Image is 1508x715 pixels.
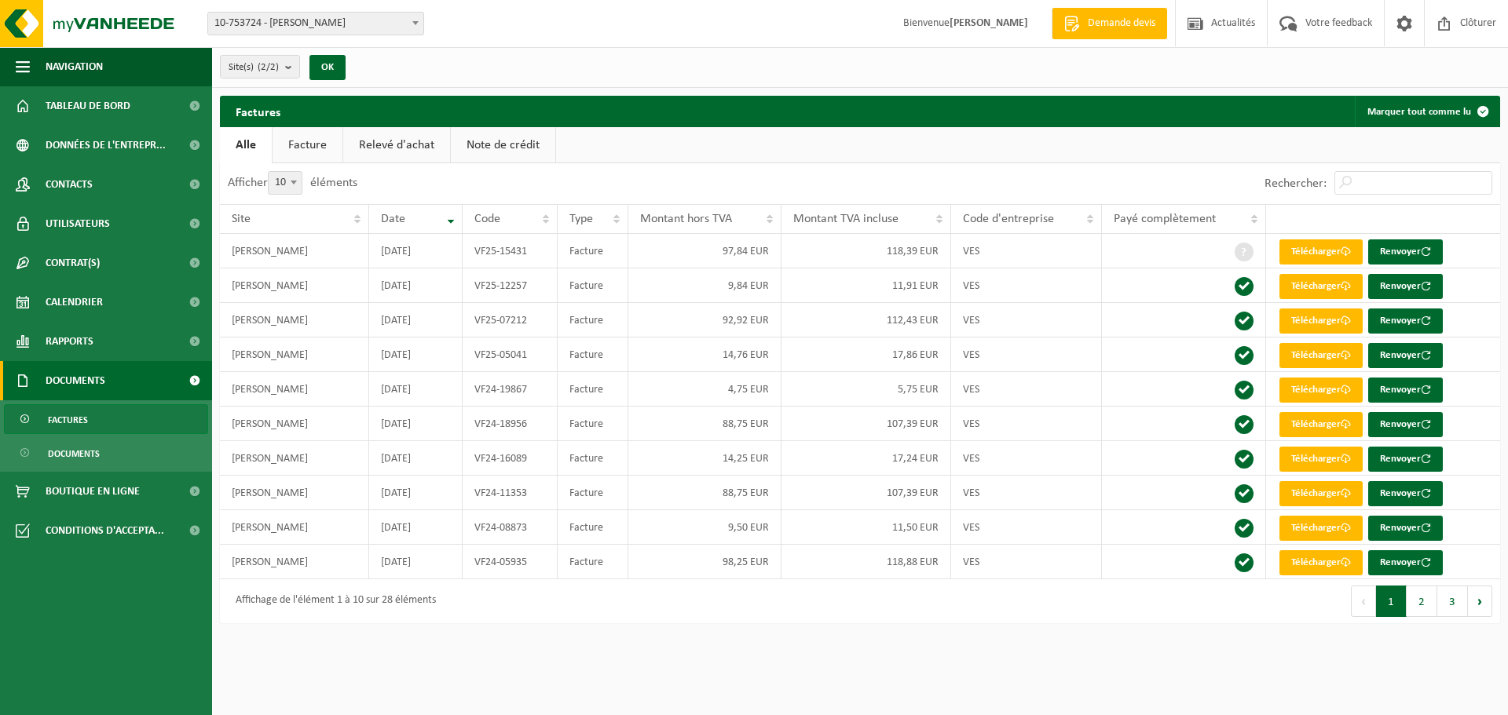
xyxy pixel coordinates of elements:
[369,510,462,545] td: [DATE]
[1279,239,1363,264] a: Télécharger
[369,337,462,372] td: [DATE]
[951,268,1102,303] td: VES
[628,268,781,303] td: 9,84 EUR
[220,545,369,579] td: [PERSON_NAME]
[463,545,558,579] td: VF24-05935
[463,407,558,441] td: VF24-18956
[228,177,357,189] label: Afficher éléments
[558,510,628,545] td: Facture
[1265,177,1327,190] label: Rechercher:
[228,587,436,615] div: Affichage de l'élément 1 à 10 sur 28 éléments
[220,441,369,476] td: [PERSON_NAME]
[793,213,899,225] span: Montant TVA incluse
[951,303,1102,337] td: VES
[463,268,558,303] td: VF25-12257
[220,55,300,78] button: Site(s)(2/2)
[1052,8,1167,39] a: Demande devis
[46,204,110,243] span: Utilisateurs
[963,213,1054,225] span: Code d'entreprise
[369,303,462,337] td: [DATE]
[369,407,462,441] td: [DATE]
[628,234,781,268] td: 97,84 EUR
[628,476,781,510] td: 88,75 EUR
[640,213,732,225] span: Montant hors TVA
[1279,274,1363,299] a: Télécharger
[4,438,208,468] a: Documents
[558,268,628,303] td: Facture
[220,476,369,510] td: [PERSON_NAME]
[1355,96,1499,127] button: Marquer tout comme lu
[48,439,100,469] span: Documents
[951,407,1102,441] td: VES
[463,510,558,545] td: VF24-08873
[558,476,628,510] td: Facture
[558,372,628,407] td: Facture
[343,127,450,163] a: Relevé d'achat
[463,337,558,372] td: VF25-05041
[781,476,950,510] td: 107,39 EUR
[369,545,462,579] td: [DATE]
[463,476,558,510] td: VF24-11353
[951,510,1102,545] td: VES
[369,476,462,510] td: [DATE]
[463,234,558,268] td: VF25-15431
[232,213,251,225] span: Site
[273,127,342,163] a: Facture
[1279,447,1363,472] a: Télécharger
[558,337,628,372] td: Facture
[268,171,302,195] span: 10
[1368,378,1443,403] button: Renvoyer
[781,510,950,545] td: 11,50 EUR
[46,126,166,165] span: Données de l'entrepr...
[463,372,558,407] td: VF24-19867
[369,268,462,303] td: [DATE]
[781,268,950,303] td: 11,91 EUR
[220,510,369,545] td: [PERSON_NAME]
[1279,516,1363,541] a: Télécharger
[950,17,1028,29] strong: [PERSON_NAME]
[1279,412,1363,437] a: Télécharger
[558,303,628,337] td: Facture
[628,303,781,337] td: 92,92 EUR
[220,303,369,337] td: [PERSON_NAME]
[369,372,462,407] td: [DATE]
[951,372,1102,407] td: VES
[463,303,558,337] td: VF25-07212
[1084,16,1159,31] span: Demande devis
[220,337,369,372] td: [PERSON_NAME]
[474,213,500,225] span: Code
[951,545,1102,579] td: VES
[781,545,950,579] td: 118,88 EUR
[1368,343,1443,368] button: Renvoyer
[1114,213,1216,225] span: Payé complètement
[1279,378,1363,403] a: Télécharger
[369,234,462,268] td: [DATE]
[558,407,628,441] td: Facture
[220,96,296,126] h2: Factures
[220,372,369,407] td: [PERSON_NAME]
[229,56,279,79] span: Site(s)
[258,62,279,72] count: (2/2)
[781,441,950,476] td: 17,24 EUR
[951,234,1102,268] td: VES
[1368,239,1443,264] button: Renvoyer
[48,405,88,435] span: Factures
[46,283,103,322] span: Calendrier
[46,243,100,283] span: Contrat(s)
[628,372,781,407] td: 4,75 EUR
[46,47,103,86] span: Navigation
[1368,412,1443,437] button: Renvoyer
[46,86,130,126] span: Tableau de bord
[381,213,405,225] span: Date
[46,165,93,204] span: Contacts
[951,337,1102,372] td: VES
[463,441,558,476] td: VF24-16089
[46,361,105,400] span: Documents
[369,441,462,476] td: [DATE]
[628,441,781,476] td: 14,25 EUR
[269,172,302,194] span: 10
[208,13,423,35] span: 10-753724 - HAZARD ARNAUD SRL - PECQ
[781,407,950,441] td: 107,39 EUR
[220,234,369,268] td: [PERSON_NAME]
[1279,481,1363,506] a: Télécharger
